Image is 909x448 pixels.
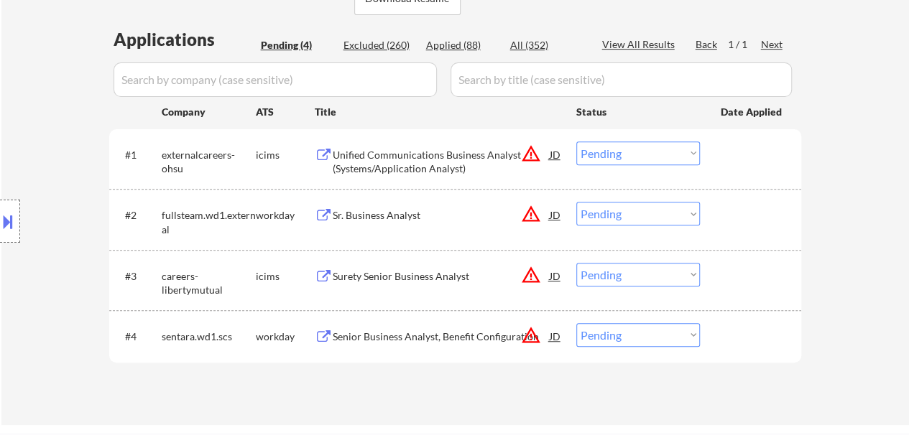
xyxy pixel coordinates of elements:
[256,330,315,344] div: workday
[521,265,541,285] button: warning_amber
[343,38,415,52] div: Excluded (260)
[576,98,700,124] div: Status
[451,62,792,97] input: Search by title (case sensitive)
[256,148,315,162] div: icims
[510,38,582,52] div: All (352)
[333,330,550,344] div: Senior Business Analyst, Benefit Configuration
[333,269,550,284] div: Surety Senior Business Analyst
[256,105,315,119] div: ATS
[548,323,563,349] div: JD
[426,38,498,52] div: Applied (88)
[256,269,315,284] div: icims
[256,208,315,223] div: workday
[728,37,761,52] div: 1 / 1
[333,148,550,176] div: Unified Communications Business Analyst (Systems/Application Analyst)
[333,208,550,223] div: Sr. Business Analyst
[261,38,333,52] div: Pending (4)
[696,37,719,52] div: Back
[721,105,784,119] div: Date Applied
[114,31,256,48] div: Applications
[521,204,541,224] button: warning_amber
[548,202,563,228] div: JD
[602,37,679,52] div: View All Results
[548,141,563,167] div: JD
[548,263,563,289] div: JD
[114,62,437,97] input: Search by company (case sensitive)
[315,105,563,119] div: Title
[521,144,541,164] button: warning_amber
[761,37,784,52] div: Next
[521,325,541,345] button: warning_amber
